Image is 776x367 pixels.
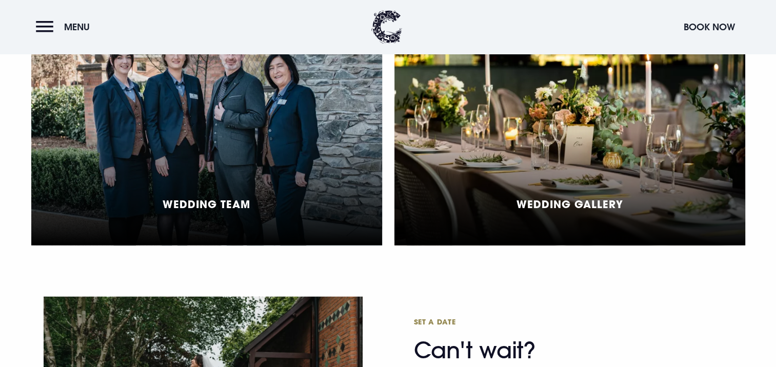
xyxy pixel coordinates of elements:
[36,16,95,38] button: Menu
[414,317,614,327] span: Set a date
[163,198,250,210] h5: Wedding Team
[394,17,745,246] a: Wedding Gallery
[64,21,90,33] span: Menu
[31,17,382,246] a: Wedding Team
[371,10,402,44] img: Clandeboye Lodge
[414,317,614,364] h2: Can't wait?
[516,198,623,210] h5: Wedding Gallery
[679,16,740,38] button: Book Now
